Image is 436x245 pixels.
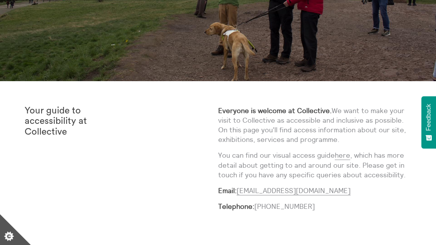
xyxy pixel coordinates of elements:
[335,151,350,160] a: here
[25,106,87,137] strong: Your guide to accessibility at Collective
[218,186,237,195] strong: Email:
[218,150,412,180] p: You can find our visual access guide , which has more detail about getting to and around our site...
[421,96,436,148] button: Feedback - Show survey
[218,106,412,145] p: We want to make your visit to Collective as accessible and inclusive as possible. On this page yo...
[237,186,351,195] a: [EMAIL_ADDRESS][DOMAIN_NAME]
[218,202,254,211] strong: Telephone:
[254,202,315,211] a: [PHONE_NUMBER]
[425,104,432,131] span: Feedback
[218,106,332,115] strong: Everyone is welcome at Collective.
